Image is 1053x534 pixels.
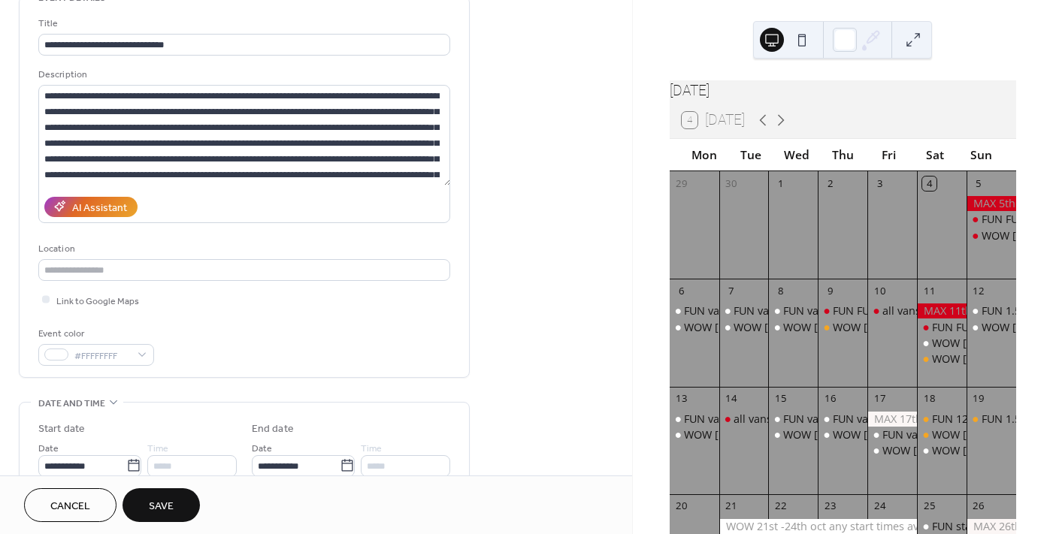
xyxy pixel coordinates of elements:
[824,176,837,190] div: 2
[867,412,917,427] div: MAX 17th Oct anytime
[38,440,59,456] span: Date
[725,176,738,190] div: 30
[768,427,818,442] div: WOW 15th oct sessions for 1.5 or 2 hours
[774,176,788,190] div: 1
[147,440,168,456] span: Time
[774,392,788,406] div: 15
[774,499,788,513] div: 22
[50,499,90,514] span: Cancel
[38,67,447,83] div: Description
[252,421,294,437] div: End date
[818,320,867,335] div: WOW 9th Oct 1300-1430 or 1230-1430
[967,212,1016,227] div: FUN FULL 5th Oct
[867,303,917,318] div: all vans FULL 10th OCT
[867,427,917,442] div: FUN various sessions 17th Oct
[725,499,738,513] div: 21
[38,396,105,412] span: Date and time
[684,427,888,442] div: WOW [DATE] sessions for 1.5 or 2 hours
[967,196,1016,211] div: MAX 5th Oct FULL
[74,348,130,364] span: #FFFFFFFF
[818,303,867,318] div: FUN FULL 9th Oct
[684,303,877,318] div: FUN various sessions available [DATE]
[818,427,867,442] div: WOW 16th oct sessions for 1.5 or 2 hours
[917,351,967,367] div: WOW 11th Oct 18:15-19:45 last slot
[768,320,818,335] div: WOW 8th Oct any start times available
[820,139,866,171] div: Thu
[123,488,200,522] button: Save
[972,392,985,406] div: 19
[783,303,976,318] div: FUN various sessions available [DATE]
[44,197,138,217] button: AI Assistant
[675,285,688,298] div: 6
[684,412,829,427] div: FUN various sessions [DATE]
[833,320,1024,335] div: WOW [DATE]-[DATE] or [DATE]-[DATE]
[932,320,1018,335] div: FUN FULL [DATE]
[725,285,738,298] div: 7
[734,320,924,335] div: WOW [DATE] any start times available
[675,392,688,406] div: 13
[774,285,788,298] div: 8
[149,499,174,514] span: Save
[783,320,974,335] div: WOW [DATE] any start times available
[773,139,819,171] div: Wed
[967,303,1016,318] div: FUN 1.5 or 2 hour sessions starting from 11:00 & 15:30 12th Oct
[72,200,127,216] div: AI Assistant
[670,320,719,335] div: WOW 6th Oct any start times available
[873,499,886,513] div: 24
[725,392,738,406] div: 14
[912,139,958,171] div: Sat
[917,412,967,427] div: FUN 12000-1400 or 1230-1400 or 1915-2045 18th Oct
[675,499,688,513] div: 20
[917,336,967,351] div: WOW 11th Oct start times from 10:00 13:00 15:30 18:00
[873,285,886,298] div: 10
[670,412,719,427] div: FUN various sessions 13th Oct
[967,412,1016,427] div: FUN 1.5 or 2 hour sessions from 15:00 19th Oct
[922,392,936,406] div: 18
[768,303,818,318] div: FUN various sessions available 8th Oct
[873,176,886,190] div: 3
[783,427,987,442] div: WOW [DATE] sessions for 1.5 or 2 hours
[867,443,917,458] div: WOW 17th Sep sessions for 1.5 or 2 hours
[734,412,876,427] div: all vans fully booked [DATE]
[866,139,912,171] div: Fri
[882,427,1027,442] div: FUN various sessions [DATE]
[670,80,1016,102] div: [DATE]
[917,320,967,335] div: FUN FULL 11th Oct
[882,303,985,318] div: all vans FULL [DATE]
[719,303,769,318] div: FUN various sessions available 7th Oct
[922,499,936,513] div: 25
[24,488,116,522] button: Cancel
[734,303,927,318] div: FUN various sessions available [DATE]
[675,176,688,190] div: 29
[783,412,928,427] div: FUN various sessions [DATE]
[818,412,867,427] div: FUN various sessions 16th Oct
[917,519,967,534] div: FUN start time for 1.5 or 2 hour sessions from 10:00 13:00 15:30 18:00 25th Oct
[719,320,769,335] div: WOW 7th Oct any start times available
[917,443,967,458] div: WOW 18th oct 10:00-11:30 last slot
[958,139,1004,171] div: Sun
[684,320,875,335] div: WOW [DATE] any start times available
[38,421,85,437] div: Start date
[972,285,985,298] div: 12
[922,285,936,298] div: 11
[967,320,1016,335] div: WOW 12th Oct start times from 11:00 & 15:30 for 1.5 or 2 hours
[833,427,1036,442] div: WOW [DATE] sessions for 1.5 or 2 hours
[824,285,837,298] div: 9
[56,293,139,309] span: Link to Google Maps
[833,412,978,427] div: FUN various sessions [DATE]
[719,412,769,427] div: all vans fully booked 14th Oct
[833,303,918,318] div: FUN FULL [DATE]
[719,519,918,534] div: WOW 21st -24th oct any start times available
[972,499,985,513] div: 26
[967,519,1016,534] div: MAX 26th Oct start times from 14:00-16:00 or 14:00-15:30
[972,176,985,190] div: 5
[768,412,818,427] div: FUN various sessions 15th Oct
[824,392,837,406] div: 16
[38,241,447,257] div: Location
[361,440,382,456] span: Time
[670,303,719,318] div: FUN various sessions available 6th Oct
[670,427,719,442] div: WOW 13th oct sessions for 1.5 or 2 hours
[873,392,886,406] div: 17
[917,427,967,442] div: WOW 18th Oct 10:00-11:30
